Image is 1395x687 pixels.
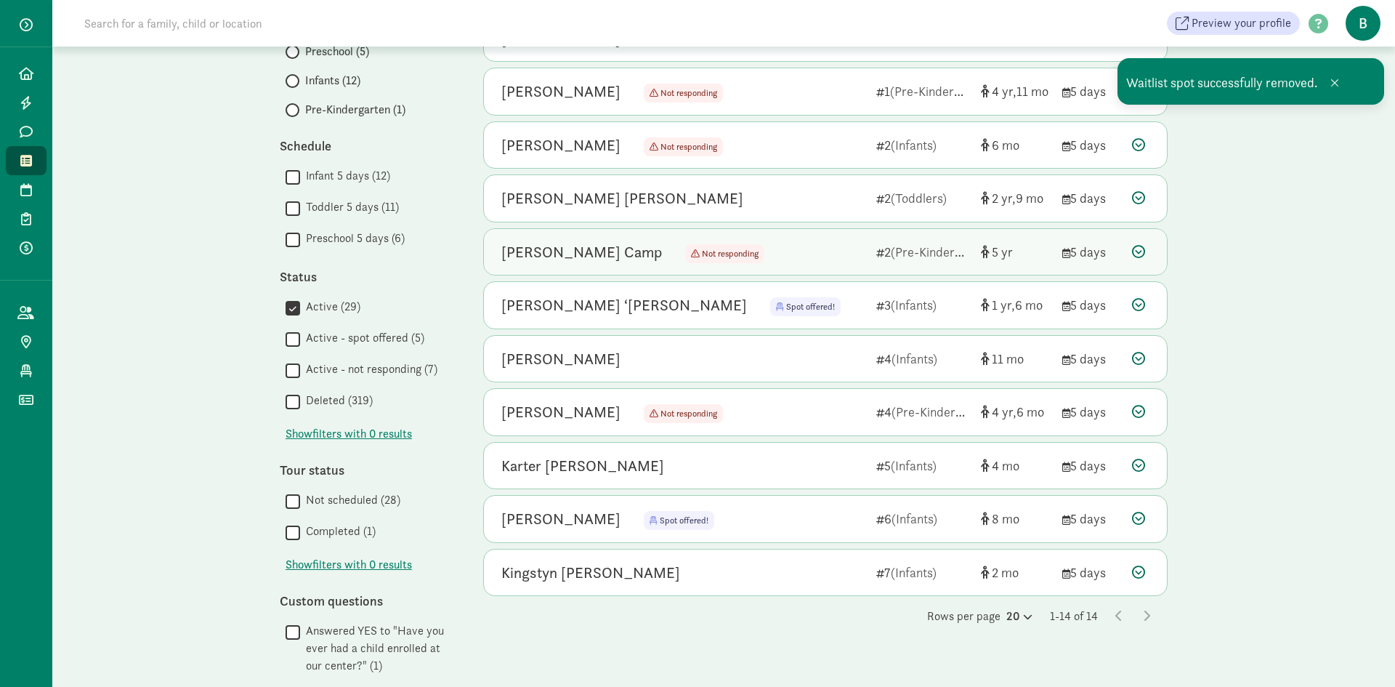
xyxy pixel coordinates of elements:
[891,297,937,313] span: (Infants)
[483,608,1168,625] div: Rows per page 1-14 of 14
[280,136,454,156] div: Schedule
[770,297,841,316] span: Spot offered!
[981,242,1051,262] div: [object Object]
[501,80,620,103] div: Sophie Smith
[501,347,620,371] div: Grayson Perry
[992,137,1019,153] span: 6
[981,563,1051,582] div: [object Object]
[286,425,412,443] span: Show filters with 0 results
[644,84,723,103] span: Not responding
[644,404,723,423] span: Not responding
[501,454,664,478] div: Karter Driggs
[501,134,620,157] div: Shiloh Janson-Tonasket
[660,515,708,526] span: Spot offered!
[981,349,1051,369] div: [object Object]
[1322,617,1395,687] iframe: Chat Widget
[981,456,1051,475] div: [object Object]
[305,101,405,118] span: Pre-Kindergarten (1)
[1062,349,1120,369] div: 5 days
[891,564,937,581] span: (Infants)
[300,491,400,509] label: Not scheduled (28)
[876,456,969,475] div: 5
[992,190,1016,206] span: 2
[644,137,723,156] span: Not responding
[280,460,454,480] div: Tour status
[992,83,1016,100] span: 4
[501,241,662,264] div: Walker Camp
[891,190,947,206] span: (Toddlers)
[660,141,717,153] span: Not responding
[786,301,835,313] span: Spot offered!
[1016,190,1043,206] span: 9
[1192,15,1291,32] span: Preview your profile
[300,298,360,316] label: Active (29)
[876,188,969,208] div: 2
[992,403,1016,420] span: 4
[1062,135,1120,155] div: 5 days
[300,198,399,216] label: Toddler 5 days (11)
[1016,83,1048,100] span: 11
[992,457,1019,474] span: 4
[660,408,717,419] span: Not responding
[501,187,743,210] div: Griffin Munro
[300,392,373,409] label: Deleted (319)
[876,295,969,315] div: 3
[992,510,1019,527] span: 8
[1016,403,1044,420] span: 6
[891,510,937,527] span: (Infants)
[280,591,454,611] div: Custom questions
[1062,242,1120,262] div: 5 days
[890,83,993,100] span: (Pre-Kindergarten)
[300,361,437,378] label: Active - not responding (7)
[286,556,412,574] span: Show filters with 0 results
[1167,12,1300,35] a: Preview your profile
[501,294,747,317] div: Lilian ‘Lily’ Grondorf-Joseph
[981,188,1051,208] div: [object Object]
[891,244,994,260] span: (Pre-Kindergarten)
[981,509,1051,529] div: [object Object]
[992,564,1019,581] span: 2
[305,72,360,89] span: Infants (12)
[501,561,680,584] div: Kingstyn Corkins
[286,425,412,443] button: Showfilters with 0 results
[981,402,1051,422] div: [object Object]
[1062,456,1120,475] div: 5 days
[501,401,620,424] div: Ramiyah Richardson
[876,402,969,422] div: 4
[992,297,1015,313] span: 1
[1062,295,1120,315] div: 5 days
[876,242,969,262] div: 2
[1062,402,1120,422] div: 5 days
[76,9,483,38] input: Search for a family, child or location
[1062,81,1120,101] div: 5 days
[891,137,937,153] span: (Infants)
[891,350,937,367] span: (Infants)
[876,135,969,155] div: 2
[300,230,405,247] label: Preschool 5 days (6)
[300,329,424,347] label: Active - spot offered (5)
[280,267,454,286] div: Status
[876,563,969,582] div: 7
[501,507,620,531] div: Uriah Palmer Tooley
[1006,608,1032,625] div: 20
[876,81,969,101] div: 1
[644,511,714,530] span: Spot offered!
[702,248,759,260] span: Not responding
[992,350,1024,367] span: 11
[1346,6,1380,41] span: B
[300,523,376,540] label: Completed (1)
[305,43,369,60] span: Preschool (5)
[1062,509,1120,529] div: 5 days
[685,244,764,263] span: Not responding
[1015,297,1043,313] span: 6
[992,244,1013,260] span: 5
[981,295,1051,315] div: [object Object]
[660,87,717,99] span: Not responding
[1062,563,1120,582] div: 5 days
[1062,188,1120,208] div: 5 days
[300,622,454,675] label: Answered YES to "Have you ever had a child enrolled at our center?" (1)
[876,349,969,369] div: 4
[981,135,1051,155] div: [object Object]
[286,556,412,574] button: Showfilters with 0 results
